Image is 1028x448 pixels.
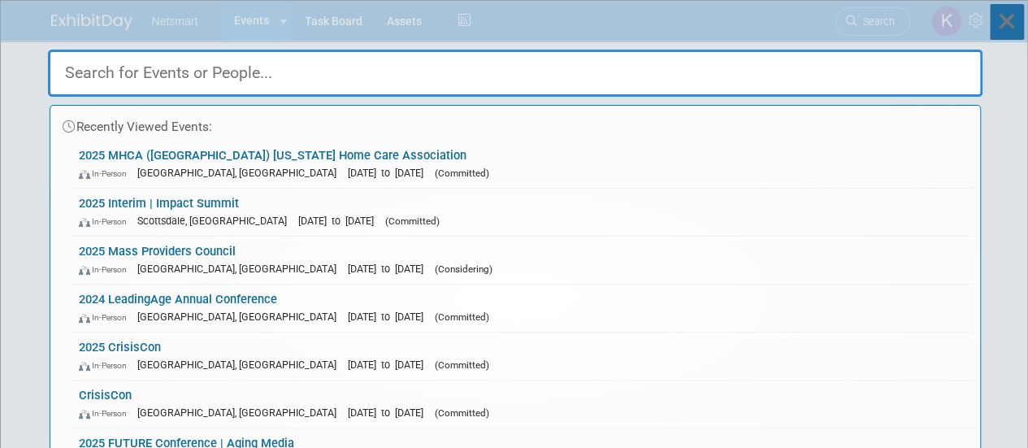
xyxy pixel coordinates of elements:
span: (Committed) [435,311,489,323]
span: [GEOGRAPHIC_DATA], [GEOGRAPHIC_DATA] [137,311,345,323]
span: [GEOGRAPHIC_DATA], [GEOGRAPHIC_DATA] [137,407,345,419]
span: In-Person [79,216,134,227]
span: [DATE] to [DATE] [348,407,432,419]
span: In-Person [79,264,134,275]
span: In-Person [79,312,134,323]
span: [GEOGRAPHIC_DATA], [GEOGRAPHIC_DATA] [137,167,345,179]
span: (Committed) [435,167,489,179]
span: (Committed) [435,407,489,419]
span: [DATE] to [DATE] [348,359,432,371]
span: In-Person [79,360,134,371]
div: Recently Viewed Events: [59,106,972,141]
a: 2025 MHCA ([GEOGRAPHIC_DATA]) [US_STATE] Home Care Association In-Person [GEOGRAPHIC_DATA], [GEOG... [71,141,972,188]
span: [DATE] to [DATE] [348,167,432,179]
span: (Committed) [385,215,440,227]
span: Scottsdale, [GEOGRAPHIC_DATA] [137,215,295,227]
a: CrisisCon In-Person [GEOGRAPHIC_DATA], [GEOGRAPHIC_DATA] [DATE] to [DATE] (Committed) [71,381,972,428]
span: [DATE] to [DATE] [348,263,432,275]
a: 2025 Interim | Impact Summit In-Person Scottsdale, [GEOGRAPHIC_DATA] [DATE] to [DATE] (Committed) [71,189,972,236]
a: 2025 Mass Providers Council In-Person [GEOGRAPHIC_DATA], [GEOGRAPHIC_DATA] [DATE] to [DATE] (Cons... [71,237,972,284]
span: In-Person [79,168,134,179]
input: Search for Events or People... [48,50,982,97]
span: [GEOGRAPHIC_DATA], [GEOGRAPHIC_DATA] [137,359,345,371]
span: (Committed) [435,359,489,371]
span: In-Person [79,408,134,419]
span: [DATE] to [DATE] [298,215,382,227]
a: 2024 LeadingAge Annual Conference In-Person [GEOGRAPHIC_DATA], [GEOGRAPHIC_DATA] [DATE] to [DATE]... [71,285,972,332]
span: (Considering) [435,263,492,275]
span: [GEOGRAPHIC_DATA], [GEOGRAPHIC_DATA] [137,263,345,275]
span: [DATE] to [DATE] [348,311,432,323]
a: 2025 CrisisCon In-Person [GEOGRAPHIC_DATA], [GEOGRAPHIC_DATA] [DATE] to [DATE] (Committed) [71,333,972,380]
